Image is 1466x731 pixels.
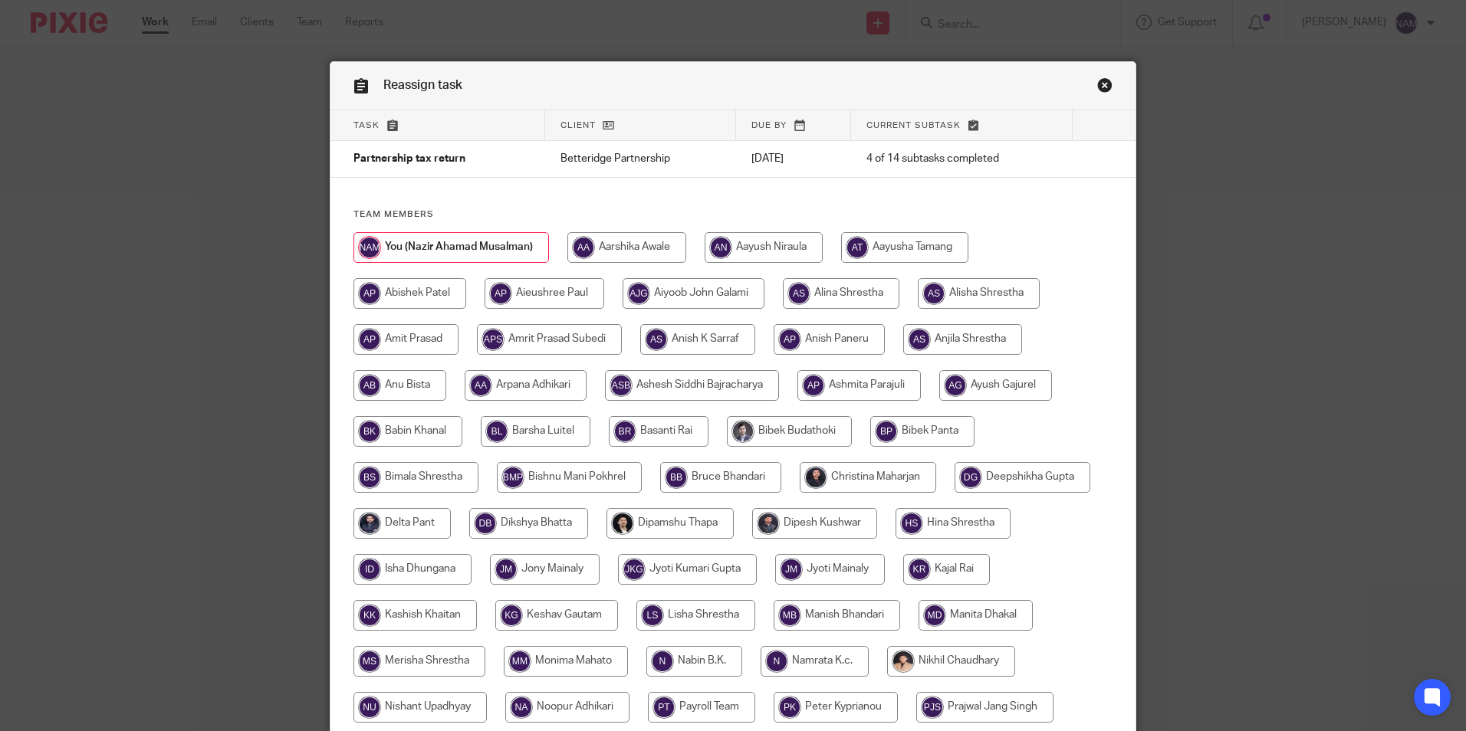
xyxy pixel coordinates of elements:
[383,79,462,91] span: Reassign task
[353,208,1113,221] h4: Team members
[560,151,721,166] p: Betteridge Partnership
[851,141,1073,178] td: 4 of 14 subtasks completed
[353,154,465,165] span: Partnership tax return
[751,151,836,166] p: [DATE]
[751,121,787,129] span: Due by
[866,121,961,129] span: Current subtask
[560,121,596,129] span: Client
[1097,77,1113,98] a: Close this dialog window
[353,121,380,129] span: Task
